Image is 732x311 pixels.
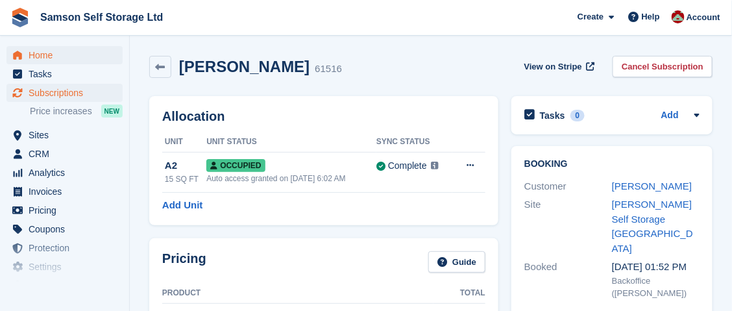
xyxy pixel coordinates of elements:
div: Site [524,197,612,256]
span: Create [578,10,604,23]
img: icon-info-grey-7440780725fd019a000dd9b08b2336e03edf1995a4989e88bcd33f0948082b44.svg [431,162,439,169]
a: menu [6,164,123,182]
span: CRM [29,145,106,163]
span: Capital [29,277,106,295]
span: Help [642,10,660,23]
div: 0 [570,110,585,121]
a: Add Unit [162,198,202,213]
span: View on Stripe [524,60,582,73]
span: Protection [29,239,106,257]
span: Home [29,46,106,64]
h2: [PERSON_NAME] [179,58,310,75]
span: Settings [29,258,106,276]
div: NEW [101,105,123,118]
h2: Tasks [540,110,565,121]
a: menu [6,46,123,64]
a: [PERSON_NAME] [612,180,692,192]
img: stora-icon-8386f47178a22dfd0bd8f6a31ec36ba5ce8667c1dd55bd0f319d3a0aa187defe.svg [10,8,30,27]
a: View on Stripe [519,56,598,77]
h2: Booking [524,159,700,169]
a: Price increases NEW [30,104,123,118]
a: menu [6,145,123,163]
a: menu [6,220,123,238]
th: Sync Status [376,132,452,153]
a: menu [6,239,123,257]
div: [DATE] 01:52 PM [612,260,700,275]
h2: Allocation [162,109,485,124]
th: Unit Status [206,132,376,153]
a: Guide [428,251,485,273]
span: Analytics [29,164,106,182]
div: Customer [524,179,612,194]
div: Booked [524,260,612,300]
div: 15 SQ FT [165,173,206,185]
div: Backoffice ([PERSON_NAME]) [612,275,700,300]
a: menu [6,277,123,295]
th: Unit [162,132,206,153]
div: 61516 [315,62,342,77]
span: Price increases [30,105,92,118]
span: Pricing [29,201,106,219]
a: Add [661,108,679,123]
a: menu [6,201,123,219]
a: menu [6,84,123,102]
a: menu [6,182,123,201]
span: Coupons [29,220,106,238]
th: Product [162,283,433,304]
span: Invoices [29,182,106,201]
a: menu [6,126,123,144]
span: Sites [29,126,106,144]
span: Occupied [206,159,265,172]
div: Complete [388,159,427,173]
span: Subscriptions [29,84,106,102]
img: Ian [672,10,685,23]
h2: Pricing [162,251,206,273]
a: Samson Self Storage Ltd [35,6,168,28]
a: [PERSON_NAME] Self Storage [GEOGRAPHIC_DATA] [612,199,693,254]
th: Total [433,283,485,304]
span: Tasks [29,65,106,83]
span: Account [687,11,720,24]
div: Auto access granted on [DATE] 6:02 AM [206,173,376,184]
div: A2 [165,158,206,173]
a: Cancel Subscription [613,56,713,77]
a: menu [6,65,123,83]
a: menu [6,258,123,276]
